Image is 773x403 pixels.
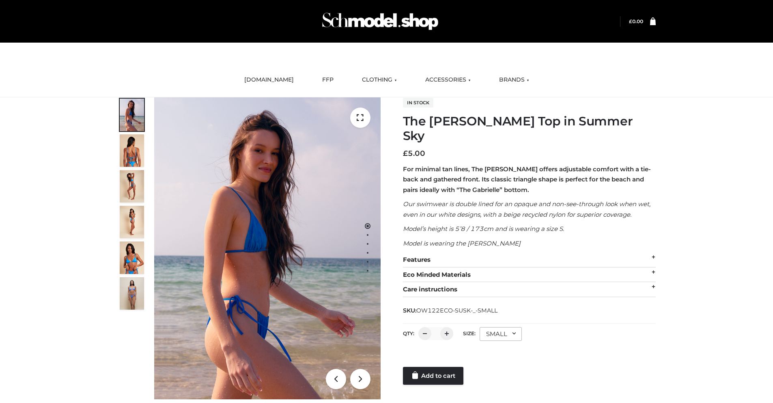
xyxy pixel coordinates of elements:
[403,114,656,143] h1: The [PERSON_NAME] Top in Summer Sky
[629,18,643,24] bdi: 0.00
[629,18,643,24] a: £0.00
[419,71,477,89] a: ACCESSORIES
[403,225,564,233] em: Model’s height is 5’8 / 173cm and is wearing a size S.
[120,277,144,310] img: SSVC.jpg
[120,134,144,167] img: 5.Alex-top_CN-1-1_1-1.jpg
[416,307,497,314] span: OW122ECO-SUSK-_-SMALL
[480,327,522,341] div: SMALL
[403,200,650,218] em: Our swimwear is double lined for an opaque and non-see-through look when wet, even in our white d...
[120,99,144,131] img: 1.Alex-top_SS-1_4464b1e7-c2c9-4e4b-a62c-58381cd673c0-1.jpg
[403,252,656,267] div: Features
[356,71,403,89] a: CLOTHING
[120,170,144,203] img: 4.Alex-top_CN-1-1-2.jpg
[154,97,381,399] img: 1.Alex-top_SS-1_4464b1e7-c2c9-4e4b-a62c-58381cd673c0 (1)
[120,206,144,238] img: 3.Alex-top_CN-1-1-2.jpg
[403,165,651,194] strong: For minimal tan lines, The [PERSON_NAME] offers adjustable comfort with a tie-back and gathered f...
[120,241,144,274] img: 2.Alex-top_CN-1-1-2.jpg
[403,267,656,282] div: Eco Minded Materials
[403,149,425,158] bdi: 5.00
[403,306,498,315] span: SKU:
[403,98,433,108] span: In stock
[319,5,441,37] img: Schmodel Admin 964
[403,239,521,247] em: Model is wearing the [PERSON_NAME]
[403,367,463,385] a: Add to cart
[316,71,340,89] a: FFP
[403,282,656,297] div: Care instructions
[238,71,300,89] a: [DOMAIN_NAME]
[629,18,632,24] span: £
[403,149,408,158] span: £
[493,71,535,89] a: BRANDS
[463,330,476,336] label: Size:
[403,330,414,336] label: QTY:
